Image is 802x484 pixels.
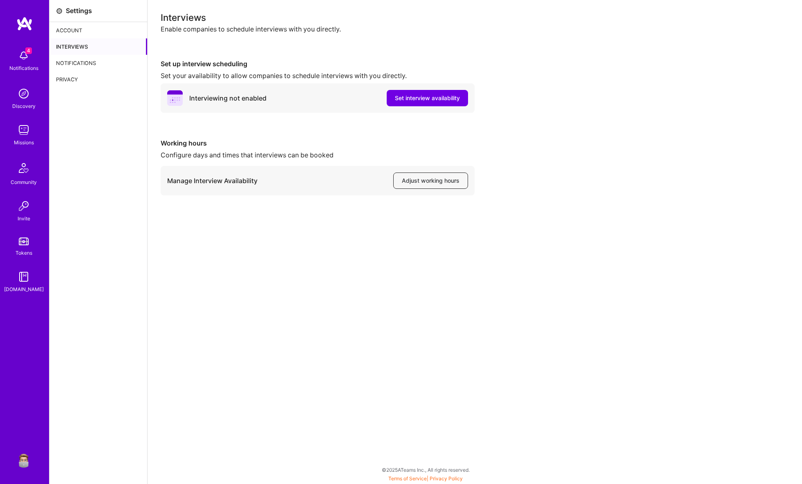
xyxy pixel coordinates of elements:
[161,139,475,148] div: Working hours
[13,451,34,468] a: User Avatar
[16,451,32,468] img: User Avatar
[161,60,475,68] div: Set up interview scheduling
[16,85,32,102] img: discovery
[402,177,459,185] span: Adjust working hours
[167,90,183,106] i: icon PurpleCalendar
[395,94,460,102] span: Set interview availability
[19,238,29,245] img: tokens
[9,64,38,72] div: Notifications
[4,285,44,294] div: [DOMAIN_NAME]
[16,47,32,64] img: bell
[16,122,32,138] img: teamwork
[49,22,147,38] div: Account
[56,8,63,14] i: icon Settings
[66,7,92,15] div: Settings
[49,38,147,55] div: Interviews
[393,173,468,189] button: Adjust working hours
[25,47,32,54] span: 4
[161,72,475,80] div: Set your availability to allow companies to schedule interviews with you directly.
[14,138,34,147] div: Missions
[11,178,37,186] div: Community
[49,55,147,71] div: Notifications
[16,198,32,214] img: Invite
[161,151,475,159] div: Configure days and times that interviews can be booked
[16,249,32,257] div: Tokens
[49,459,802,480] div: © 2025 ATeams Inc., All rights reserved.
[16,16,33,31] img: logo
[388,475,427,482] a: Terms of Service
[167,177,258,185] div: Manage Interview Availability
[161,13,789,22] div: Interviews
[430,475,463,482] a: Privacy Policy
[161,25,789,34] div: Enable companies to schedule interviews with you directly.
[388,475,463,482] span: |
[387,90,468,106] button: Set interview availability
[12,102,36,110] div: Discovery
[18,214,30,223] div: Invite
[189,94,267,103] div: Interviewing not enabled
[49,71,147,87] div: Privacy
[16,269,32,285] img: guide book
[14,158,34,178] img: Community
